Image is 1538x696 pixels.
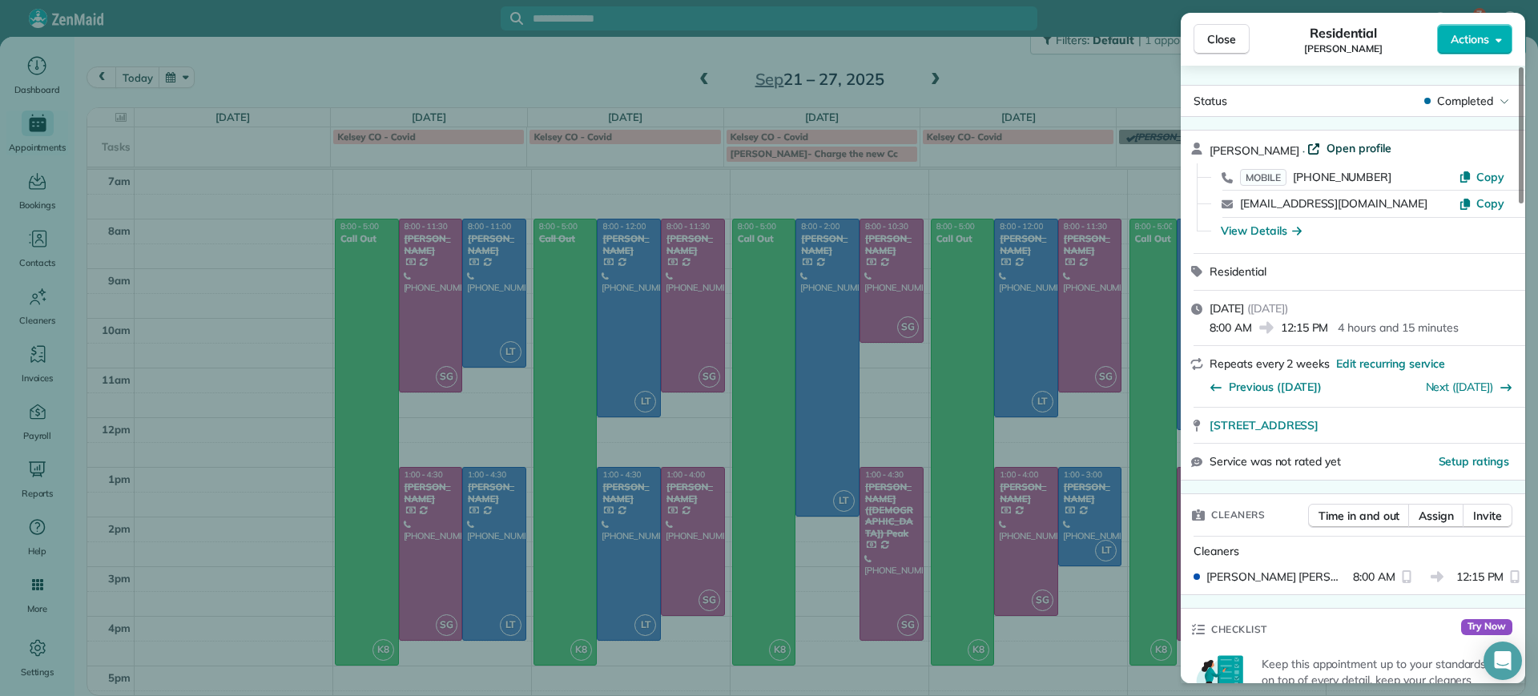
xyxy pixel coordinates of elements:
[1327,140,1391,156] span: Open profile
[1439,454,1510,469] span: Setup ratings
[1240,196,1427,211] a: [EMAIL_ADDRESS][DOMAIN_NAME]
[1419,508,1454,524] span: Assign
[1210,320,1252,336] span: 8:00 AM
[1408,504,1464,528] button: Assign
[1221,223,1302,239] button: View Details
[1461,619,1512,635] span: Try Now
[1463,504,1512,528] button: Invite
[1206,569,1347,585] span: [PERSON_NAME] [PERSON_NAME]
[1247,301,1288,316] span: ( [DATE] )
[1304,42,1383,55] span: [PERSON_NAME]
[1210,301,1244,316] span: [DATE]
[1293,170,1391,184] span: [PHONE_NUMBER]
[1211,507,1265,523] span: Cleaners
[1211,622,1267,638] span: Checklist
[1194,544,1239,558] span: Cleaners
[1299,144,1308,157] span: ·
[1484,642,1522,680] div: Open Intercom Messenger
[1210,417,1319,433] span: [STREET_ADDRESS]
[1459,195,1504,211] button: Copy
[1476,170,1504,184] span: Copy
[1240,169,1391,185] a: MOBILE[PHONE_NUMBER]
[1353,569,1395,585] span: 8:00 AM
[1207,31,1236,47] span: Close
[1229,379,1322,395] span: Previous ([DATE])
[1194,94,1227,108] span: Status
[1437,93,1493,109] span: Completed
[1451,31,1489,47] span: Actions
[1210,143,1299,158] span: [PERSON_NAME]
[1476,196,1504,211] span: Copy
[1281,320,1329,336] span: 12:15 PM
[1210,453,1341,470] span: Service was not rated yet
[1459,169,1504,185] button: Copy
[1194,24,1250,54] button: Close
[1439,453,1510,469] button: Setup ratings
[1338,320,1458,336] p: 4 hours and 15 minutes
[1210,379,1322,395] button: Previous ([DATE])
[1426,379,1513,395] button: Next ([DATE])
[1240,169,1286,186] span: MOBILE
[1426,380,1494,394] a: Next ([DATE])
[1473,508,1502,524] span: Invite
[1336,356,1445,372] span: Edit recurring service
[1210,417,1516,433] a: [STREET_ADDRESS]
[1456,569,1504,585] span: 12:15 PM
[1210,356,1330,371] span: Repeats every 2 weeks
[1308,504,1410,528] button: Time in and out
[1310,23,1378,42] span: Residential
[1319,508,1399,524] span: Time in and out
[1307,140,1391,156] a: Open profile
[1210,264,1266,279] span: Residential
